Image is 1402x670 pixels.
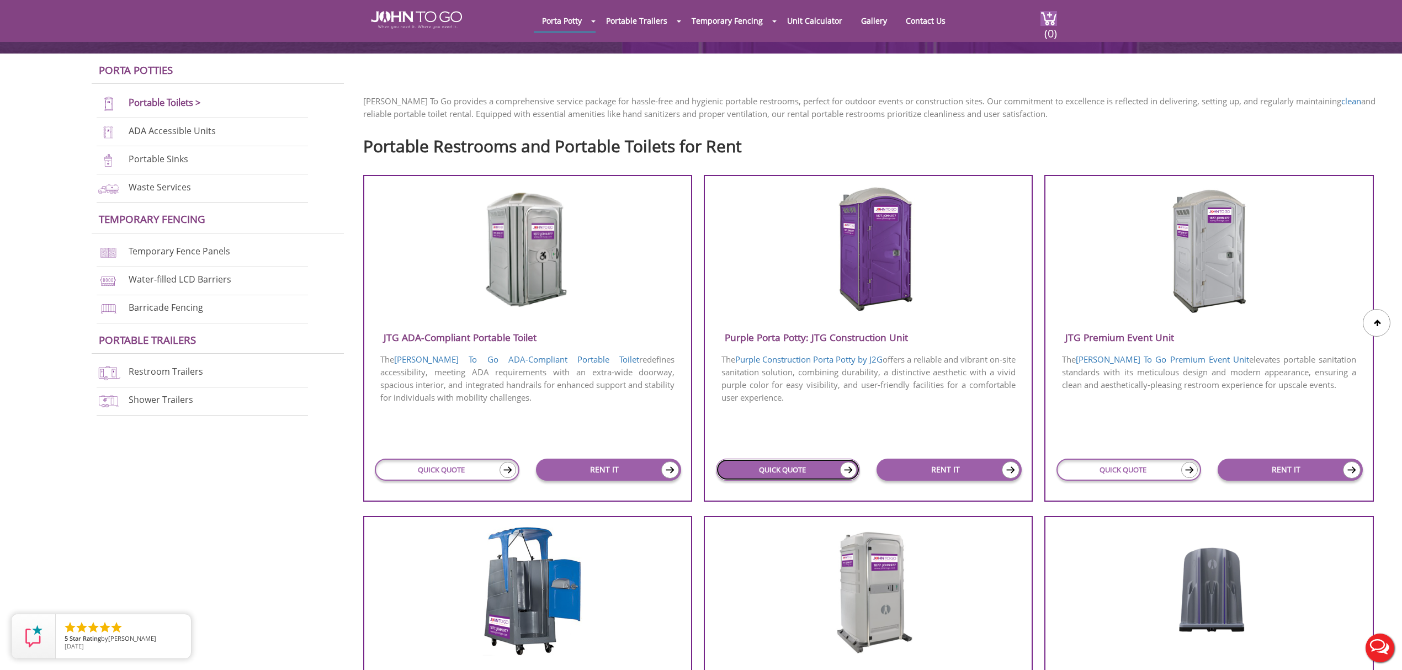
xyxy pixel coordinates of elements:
span: [DATE] [65,642,84,650]
a: Purple Construction Porta Potty by J2G [735,354,883,365]
img: icon [661,461,679,478]
li:  [98,621,111,634]
a: QUICK QUOTE [375,459,519,481]
a: clean [1341,95,1361,107]
h2: Portable Restrooms and Portable Toilets for Rent [363,131,1386,155]
img: icon [840,462,857,478]
img: JTG-Urinal-Unit.png.webp [1164,527,1255,637]
img: portable-toilets-new.png [97,97,120,111]
a: Unit Calculator [779,10,851,31]
a: Shower Trailers [129,394,193,406]
img: JTG-Hi-Rise-Unit.png [472,527,583,657]
img: icon [1343,461,1361,478]
img: ADA-units-new.png [97,125,120,140]
span: (0) [1044,17,1057,41]
a: RENT IT [877,459,1022,481]
a: Portable trailers [99,333,196,347]
a: Waste Services [129,181,191,193]
img: JTG-Premium-Event-Unit.png [1156,186,1262,313]
a: Temporary Fence Panels [129,245,230,257]
span: [PERSON_NAME] [108,634,156,642]
span: by [65,635,182,643]
a: Porta Potty [534,10,590,31]
li:  [75,621,88,634]
a: Restroom Trailers [129,366,203,378]
img: shower-trailers-new.png [97,394,120,408]
img: waste-services-new.png [97,181,120,196]
a: ADA Accessible Units [129,125,216,137]
p: [PERSON_NAME] To Go provides a comprehensive service package for hassle-free and hygienic portabl... [363,95,1386,120]
img: restroom-trailers-new.png [97,365,120,380]
a: Gallery [853,10,895,31]
p: The offers a reliable and vibrant on-site sanitation solution, combining durability, a distinctiv... [705,352,1032,405]
img: icon [1002,461,1019,478]
li:  [87,621,100,634]
img: JTG-Ambassador-Flush-Deluxe.png.webp [816,527,921,654]
a: Contact Us [898,10,954,31]
a: Temporary Fencing [683,10,771,31]
a: [PERSON_NAME] To Go ADA-Compliant Portable Toilet [394,354,639,365]
img: Review Rating [23,625,45,647]
a: RENT IT [1218,459,1363,481]
p: The redefines accessibility, meeting ADA requirements with an extra-wide doorway, spacious interi... [364,352,691,405]
a: [PERSON_NAME] To Go Premium Event Unit [1076,354,1249,365]
img: JOHN to go [371,11,462,29]
a: Barricade Fencing [129,301,203,313]
img: portable-sinks-new.png [97,153,120,168]
a: RENT IT [536,459,681,481]
h3: JTG Premium Event Unit [1045,328,1372,347]
p: The elevates portable sanitation standards with its meticulous design and modern appearance, ensu... [1045,352,1372,392]
a: Portable Toilets > [129,96,201,109]
h3: Purple Porta Potty: JTG Construction Unit [705,328,1032,347]
a: Portable Sinks [129,153,188,165]
button: Live Chat [1358,626,1402,670]
span: Star Rating [70,634,101,642]
a: Temporary Fencing [99,212,205,226]
img: chan-link-fencing-new.png [97,245,120,260]
span: 5 [65,634,68,642]
a: QUICK QUOTE [1056,459,1201,481]
img: icon [500,462,516,478]
a: Portable Trailers [598,10,676,31]
img: icon [1181,462,1198,478]
img: Purple-Porta-Potty-J2G-Construction-Unit.png [816,186,921,313]
a: Porta Potties [99,63,173,77]
li:  [110,621,123,634]
img: water-filled%20barriers-new.png [97,273,120,288]
a: Water-filled LCD Barriers [129,273,231,285]
img: JTG-ADA-Compliant-Portable-Toilet.png [475,186,580,313]
img: cart a [1040,11,1057,26]
h3: JTG ADA-Compliant Portable Toilet [364,328,691,347]
a: QUICK QUOTE [716,459,861,481]
img: barricade-fencing-icon-new.png [97,301,120,316]
li:  [63,621,77,634]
